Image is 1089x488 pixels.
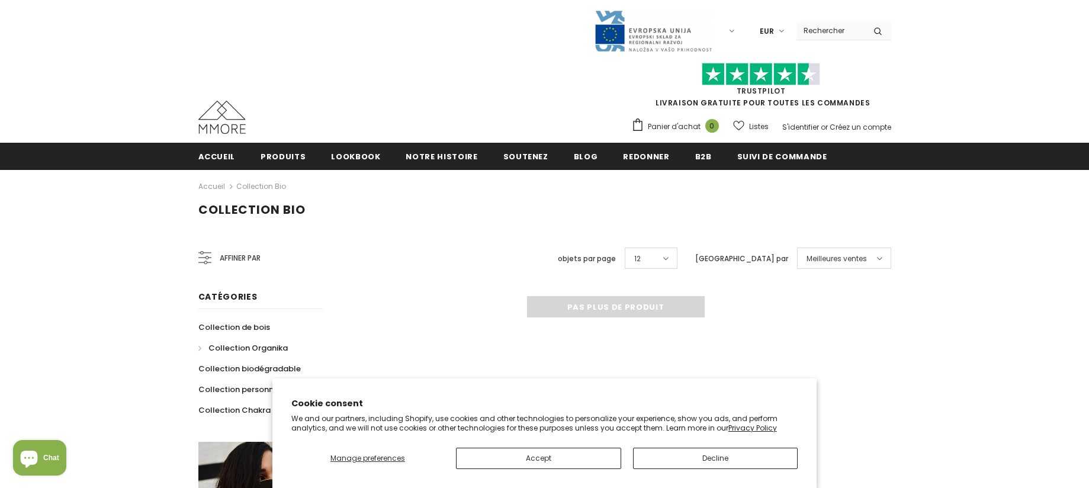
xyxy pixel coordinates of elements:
a: Blog [574,143,598,169]
a: Créez un compte [830,122,891,132]
a: Collection Bio [236,181,286,191]
span: 0 [705,119,719,133]
span: Produits [261,151,306,162]
a: Collection biodégradable [198,358,301,379]
img: Javni Razpis [594,9,712,53]
span: Accueil [198,151,236,162]
span: EUR [760,25,774,37]
span: Collection biodégradable [198,363,301,374]
a: Javni Razpis [594,25,712,36]
span: Catégories [198,291,258,303]
button: Decline [633,448,798,469]
a: Collection Chakra [198,400,271,420]
img: Cas MMORE [198,101,246,134]
a: Privacy Policy [728,423,777,433]
span: Panier d'achat [648,121,701,133]
h2: Cookie consent [291,397,798,410]
a: Notre histoire [406,143,477,169]
a: S'identifier [782,122,819,132]
a: B2B [695,143,712,169]
span: Collection Organika [208,342,288,354]
span: Collection Chakra [198,404,271,416]
a: Accueil [198,179,225,194]
span: Notre histoire [406,151,477,162]
label: objets par page [558,253,616,265]
a: Collection de bois [198,317,270,338]
span: Meilleures ventes [807,253,867,265]
a: Suivi de commande [737,143,827,169]
a: Lookbook [331,143,380,169]
span: Suivi de commande [737,151,827,162]
a: Collection Organika [198,338,288,358]
a: soutenez [503,143,548,169]
a: TrustPilot [737,86,786,96]
span: Collection Bio [198,201,306,218]
span: B2B [695,151,712,162]
span: Listes [749,121,769,133]
span: Manage preferences [330,453,405,463]
span: 12 [634,253,641,265]
span: Blog [574,151,598,162]
label: [GEOGRAPHIC_DATA] par [695,253,788,265]
span: Collection de bois [198,322,270,333]
button: Accept [456,448,621,469]
a: Redonner [623,143,669,169]
p: We and our partners, including Shopify, use cookies and other technologies to personalize your ex... [291,414,798,432]
button: Manage preferences [291,448,444,469]
a: Panier d'achat 0 [631,118,725,136]
inbox-online-store-chat: Shopify online store chat [9,440,70,479]
span: soutenez [503,151,548,162]
span: Lookbook [331,151,380,162]
a: Accueil [198,143,236,169]
a: Listes [733,116,769,137]
img: Faites confiance aux étoiles pilotes [702,63,820,86]
input: Search Site [796,22,865,39]
span: Redonner [623,151,669,162]
a: Produits [261,143,306,169]
span: Affiner par [220,252,261,265]
span: or [821,122,828,132]
span: Collection personnalisée [198,384,297,395]
a: Collection personnalisée [198,379,297,400]
span: LIVRAISON GRATUITE POUR TOUTES LES COMMANDES [631,68,891,108]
